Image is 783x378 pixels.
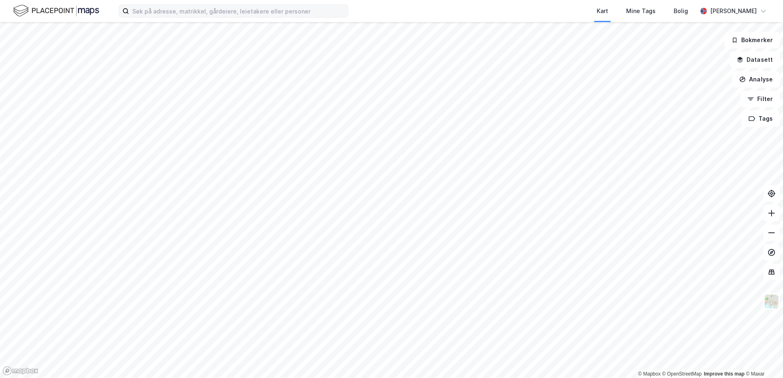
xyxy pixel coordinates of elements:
div: Bolig [674,6,688,16]
button: Tags [742,110,780,127]
img: Z [764,294,779,309]
div: [PERSON_NAME] [710,6,757,16]
a: Mapbox homepage [2,366,38,376]
iframe: Chat Widget [742,339,783,378]
div: Kart [597,6,608,16]
button: Datasett [730,52,780,68]
a: Improve this map [704,371,745,377]
button: Filter [740,91,780,107]
div: Mine Tags [626,6,656,16]
img: logo.f888ab2527a4732fd821a326f86c7f29.svg [13,4,99,18]
a: Mapbox [638,371,661,377]
button: Bokmerker [724,32,780,48]
button: Analyse [732,71,780,88]
div: Kontrollprogram for chat [742,339,783,378]
input: Søk på adresse, matrikkel, gårdeiere, leietakere eller personer [129,5,348,17]
a: OpenStreetMap [662,371,702,377]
